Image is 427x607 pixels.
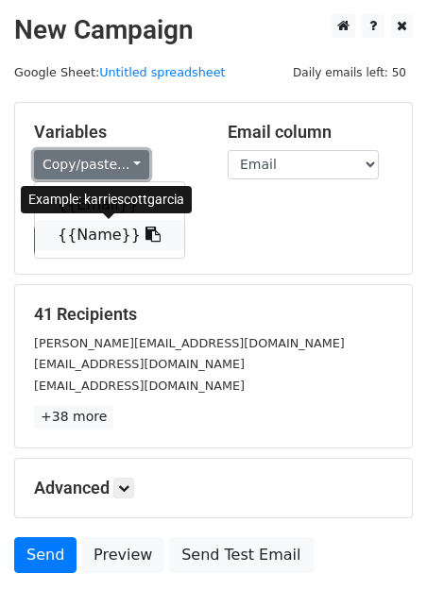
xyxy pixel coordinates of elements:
h5: Advanced [34,478,393,498]
h5: 41 Recipients [34,304,393,325]
small: [EMAIL_ADDRESS][DOMAIN_NAME] [34,357,245,371]
a: +38 more [34,405,113,429]
a: Daily emails left: 50 [286,65,413,79]
h2: New Campaign [14,14,413,46]
h5: Email column [228,122,393,143]
a: Preview [81,537,164,573]
small: [PERSON_NAME][EMAIL_ADDRESS][DOMAIN_NAME] [34,336,345,350]
h5: Variables [34,122,199,143]
span: Daily emails left: 50 [286,62,413,83]
a: Untitled spreadsheet [99,65,225,79]
a: {{Name}} [35,220,184,250]
a: Send Test Email [169,537,313,573]
a: Copy/paste... [34,150,149,179]
iframe: Chat Widget [333,516,427,607]
div: Example: karriescottgarcia [21,186,192,213]
a: Send [14,537,77,573]
small: Google Sheet: [14,65,226,79]
small: [EMAIL_ADDRESS][DOMAIN_NAME] [34,379,245,393]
